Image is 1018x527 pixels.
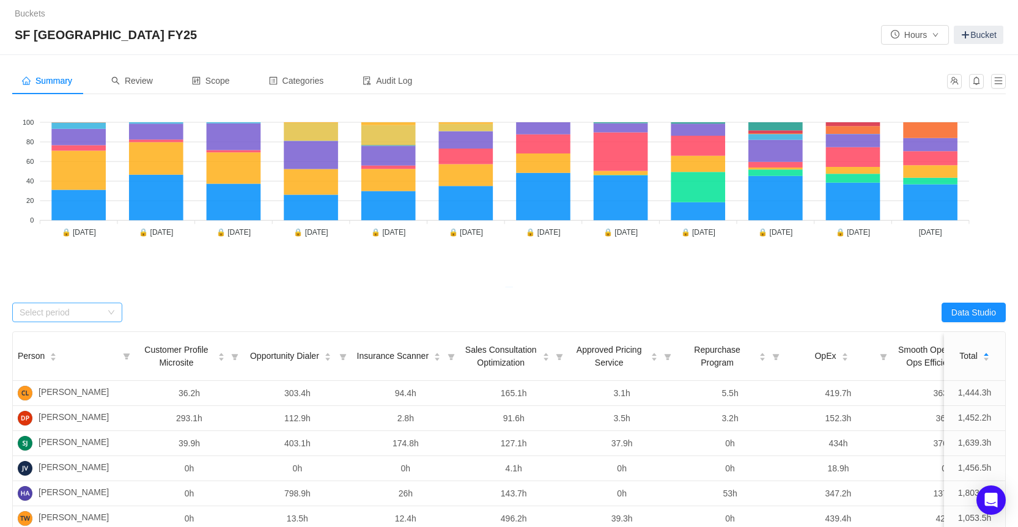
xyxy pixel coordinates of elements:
[676,381,784,406] td: 5.5h
[243,481,352,506] td: 798.9h
[526,227,560,237] tspan: 🔒 [DATE]
[111,76,120,85] i: icon: search
[111,76,153,86] span: Review
[551,332,568,380] i: icon: filter
[841,351,849,359] div: Sort
[954,26,1003,44] a: Bucket
[676,481,784,506] td: 53h
[324,351,331,359] div: Sort
[357,350,429,363] span: Insurance Scanner
[324,352,331,355] i: icon: caret-up
[218,356,224,359] i: icon: caret-down
[892,381,1000,406] td: 363.7h
[15,9,45,18] a: Buckets
[676,456,784,481] td: 0h
[18,461,32,476] img: JV
[140,344,213,369] span: Customer Profile Microsite
[767,332,784,380] i: icon: filter
[676,431,784,456] td: 0h
[30,216,34,224] tspan: 0
[192,76,230,86] span: Scope
[460,406,568,431] td: 91.6h
[959,350,978,363] span: Total
[39,461,109,476] span: [PERSON_NAME]
[944,456,1005,481] td: 1,456.5h
[942,303,1006,322] button: Data Studio
[758,227,792,237] tspan: 🔒 [DATE]
[39,511,109,526] span: [PERSON_NAME]
[243,406,352,431] td: 112.9h
[443,332,460,380] i: icon: filter
[919,228,942,237] tspan: [DATE]
[969,74,984,89] button: icon: bell
[218,351,225,359] div: Sort
[18,511,32,526] img: TW
[568,406,676,431] td: 3.5h
[26,177,34,185] tspan: 40
[352,456,460,481] td: 0h
[352,481,460,506] td: 26h
[226,332,243,380] i: icon: filter
[352,431,460,456] td: 174.8h
[983,356,989,359] i: icon: caret-down
[23,119,34,126] tspan: 100
[681,227,715,237] tspan: 🔒 [DATE]
[352,381,460,406] td: 94.4h
[18,436,32,451] img: SJ
[293,227,328,237] tspan: 🔒 [DATE]
[875,332,892,380] i: icon: filter
[139,227,173,237] tspan: 🔒 [DATE]
[460,456,568,481] td: 4.1h
[542,352,549,355] i: icon: caret-up
[983,351,990,359] div: Sort
[50,351,57,355] i: icon: caret-up
[18,411,32,426] img: DP
[573,344,646,369] span: Approved Pricing Service
[841,356,848,359] i: icon: caret-down
[944,381,1005,406] td: 1,444.3h
[542,356,549,359] i: icon: caret-down
[542,351,550,359] div: Sort
[135,456,243,481] td: 0h
[135,381,243,406] td: 36.2h
[568,381,676,406] td: 3.1h
[118,332,135,380] i: icon: filter
[26,197,34,204] tspan: 20
[39,411,109,426] span: [PERSON_NAME]
[676,406,784,431] td: 3.2h
[836,227,870,237] tspan: 🔒 [DATE]
[659,332,676,380] i: icon: filter
[784,481,893,506] td: 347.2h
[784,456,893,481] td: 18.9h
[784,381,893,406] td: 419.7h
[243,456,352,481] td: 0h
[218,352,224,355] i: icon: caret-up
[39,386,109,400] span: [PERSON_NAME]
[363,76,412,86] span: Audit Log
[192,76,201,85] i: icon: control
[681,344,754,369] span: Repurchase Program
[976,485,1006,515] div: Open Intercom Messenger
[324,356,331,359] i: icon: caret-down
[892,481,1000,506] td: 137.8h
[892,406,1000,431] td: 36.8h
[460,431,568,456] td: 127.1h
[135,406,243,431] td: 293.1h
[15,25,204,45] span: SF [GEOGRAPHIC_DATA] FY25
[216,227,251,237] tspan: 🔒 [DATE]
[651,351,658,359] div: Sort
[18,350,45,363] span: Person
[434,356,441,359] i: icon: caret-down
[759,351,766,359] div: Sort
[433,351,441,359] div: Sort
[784,431,893,456] td: 434h
[20,306,101,319] div: Select period
[18,486,32,501] img: HA
[892,431,1000,456] td: 376.9h
[814,350,836,363] span: OpEx
[108,309,115,317] i: icon: down
[243,381,352,406] td: 303.4h
[460,381,568,406] td: 165.1h
[22,76,72,86] span: Summary
[983,351,989,355] i: icon: caret-up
